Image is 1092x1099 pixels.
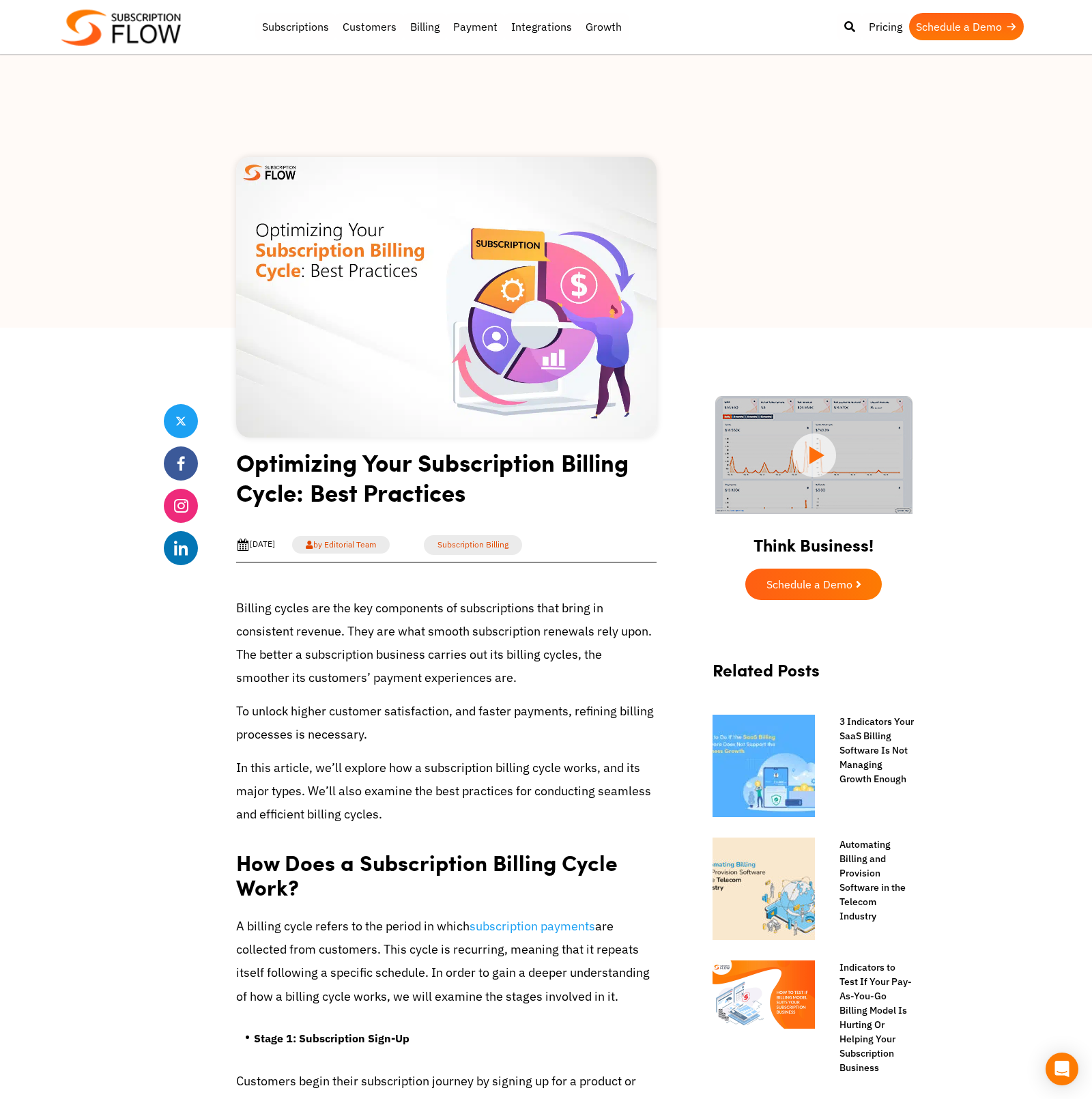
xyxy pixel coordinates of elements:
div: [DATE] [236,538,275,552]
h2: Think Business! [699,518,928,562]
p: To unlock higher customer satisfaction, and faster payments, refining billing processes is necess... [236,700,657,746]
a: Schedule a Demo [745,569,882,600]
strong: Stage 1: Subscription Sign-Up [254,1031,409,1045]
a: Automating Billing and Provision Software in the Telecom Industry [826,838,915,924]
h2: Related Posts [713,660,915,694]
h1: Optimizing Your Subscription Billing Cycle: Best Practices [236,447,657,517]
span: Schedule a Demo [766,579,852,590]
a: 3 Indicators Your SaaS Billing Software Is Not Managing Growth Enough [826,715,915,786]
a: Pricing [862,13,909,40]
div: Open Intercom Messenger [1046,1053,1078,1085]
a: Billing [403,13,446,40]
a: Integrations [504,13,579,40]
p: A billing cycle refers to the period in which are collected from customers. This cycle is recurri... [236,915,657,1008]
a: Subscription Billing [424,535,522,555]
img: Billing-Model [713,960,815,1029]
a: subscription payments [470,918,595,934]
img: subscription billing cycle [236,157,657,438]
p: In this article, we’ll explore how a subscription billing cycle works, and its major types. We’ll... [236,756,657,827]
p: Billing cycles are the key components of subscriptions that bring in consistent revenue. They are... [236,597,657,690]
a: Customers [336,13,403,40]
img: intro video [715,396,913,514]
a: Schedule a Demo [909,13,1024,40]
a: Subscriptions [255,13,336,40]
img: Subscriptionflow [61,10,181,46]
img: SaaS-Billing-Software [713,715,815,817]
strong: How Does a Subscription Billing Cycle Work? [236,846,618,903]
a: Growth [579,13,629,40]
a: Payment [446,13,504,40]
a: by Editorial Team [292,536,390,554]
img: Billing and Provision Software in the Telecom Industry [713,838,815,940]
a: Indicators to Test If Your Pay-As-You-Go Billing Model Is Hurting Or Helping Your Subscription Bu... [826,960,915,1075]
